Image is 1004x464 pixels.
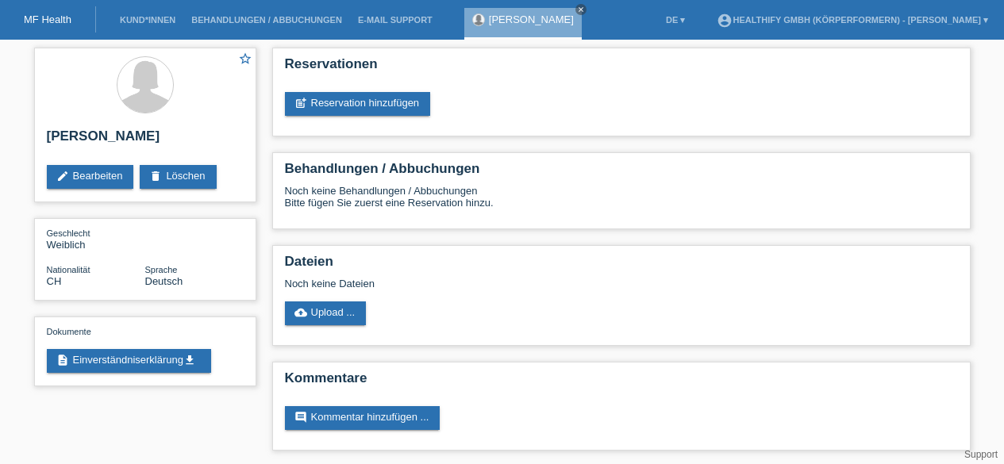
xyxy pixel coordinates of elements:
[149,170,162,182] i: delete
[112,15,183,25] a: Kund*innen
[285,370,958,394] h2: Kommentare
[285,56,958,80] h2: Reservationen
[350,15,440,25] a: E-Mail Support
[47,165,134,189] a: editBearbeiten
[577,6,585,13] i: close
[285,278,770,290] div: Noch keine Dateien
[56,354,69,366] i: description
[658,15,693,25] a: DE ▾
[294,306,307,319] i: cloud_upload
[183,354,196,366] i: get_app
[964,449,998,460] a: Support
[183,15,350,25] a: Behandlungen / Abbuchungen
[285,161,958,185] h2: Behandlungen / Abbuchungen
[47,275,62,287] span: Schweiz
[47,349,211,373] a: descriptionEinverständniserklärungget_app
[575,4,587,15] a: close
[489,13,574,25] a: [PERSON_NAME]
[294,97,307,109] i: post_add
[294,411,307,424] i: comment
[145,275,183,287] span: Deutsch
[56,170,69,182] i: edit
[285,254,958,278] h2: Dateien
[238,52,252,66] i: star_border
[140,165,216,189] a: deleteLöschen
[145,265,178,274] span: Sprache
[717,13,733,29] i: account_circle
[709,15,996,25] a: account_circleHealthify GmbH (Körperformern) - [PERSON_NAME] ▾
[238,52,252,68] a: star_border
[285,406,440,430] a: commentKommentar hinzufügen ...
[47,128,244,152] h2: [PERSON_NAME]
[285,301,367,325] a: cloud_uploadUpload ...
[47,228,90,238] span: Geschlecht
[47,227,145,251] div: Weiblich
[285,92,431,116] a: post_addReservation hinzufügen
[47,327,91,336] span: Dokumente
[285,185,958,220] div: Noch keine Behandlungen / Abbuchungen Bitte fügen Sie zuerst eine Reservation hinzu.
[24,13,71,25] a: MF Health
[47,265,90,274] span: Nationalität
